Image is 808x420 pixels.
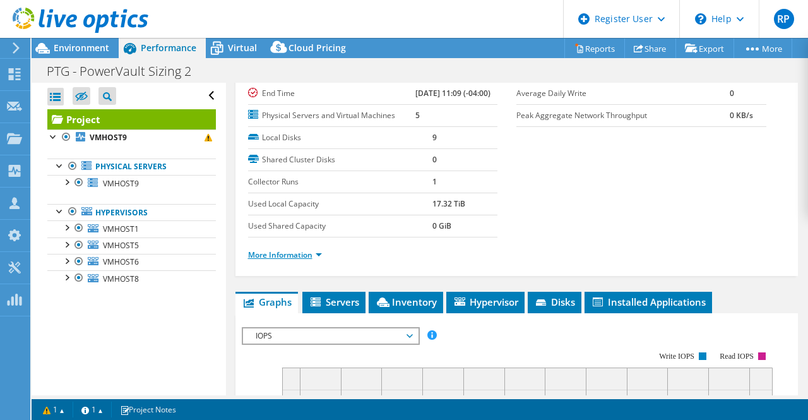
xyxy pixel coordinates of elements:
a: Reports [564,39,625,58]
a: Project [47,109,216,129]
b: [DATE] 11:09 (-04:00) [415,88,490,99]
label: Used Shared Capacity [248,220,433,232]
a: 1 [34,402,73,417]
a: Physical Servers [47,159,216,175]
span: Environment [54,42,109,54]
span: VMHOST8 [103,273,139,284]
a: Share [624,39,676,58]
span: RP [774,9,794,29]
h1: PTG - PowerVault Sizing 2 [41,64,211,78]
span: VMHOST1 [103,224,139,234]
label: Collector Runs [248,176,433,188]
a: More [734,39,792,58]
span: Performance [141,42,196,54]
b: VMHOST9 [90,132,127,143]
b: 5 [415,110,420,121]
span: VMHOST9 [103,178,139,189]
a: VMHOST5 [47,237,216,254]
label: Used Local Capacity [248,198,433,210]
a: 1 [73,402,112,417]
span: Hypervisor [453,296,518,308]
span: VMHOST6 [103,256,139,267]
label: Shared Cluster Disks [248,153,433,166]
a: VMHOST8 [47,270,216,287]
label: End Time [248,87,416,100]
b: 0 [730,88,734,99]
text: Write IOPS [659,352,694,361]
span: Servers [309,296,359,308]
a: VMHOST6 [47,254,216,270]
label: Peak Aggregate Network Throughput [516,109,730,122]
a: Project Notes [111,402,185,417]
span: Virtual [228,42,257,54]
label: Physical Servers and Virtual Machines [248,109,416,122]
b: 0 GiB [432,220,451,231]
span: IOPS [249,328,412,344]
text: Read IOPS [720,352,754,361]
b: 1 [432,176,437,187]
a: VMHOST9 [47,175,216,191]
span: Graphs [242,296,292,308]
b: 0 KB/s [730,110,753,121]
a: VMHOST1 [47,220,216,237]
span: Inventory [375,296,437,308]
svg: \n [695,13,706,25]
label: Average Daily Write [516,87,730,100]
span: Cloud Pricing [288,42,346,54]
label: Local Disks [248,131,433,144]
a: More Information [248,249,322,260]
b: 9 [432,132,437,143]
b: 17.32 TiB [432,198,465,209]
a: Export [675,39,734,58]
b: 0 [432,154,437,165]
span: Disks [534,296,575,308]
span: VMHOST5 [103,240,139,251]
span: Installed Applications [591,296,706,308]
a: Hypervisors [47,204,216,220]
a: VMHOST9 [47,129,216,146]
